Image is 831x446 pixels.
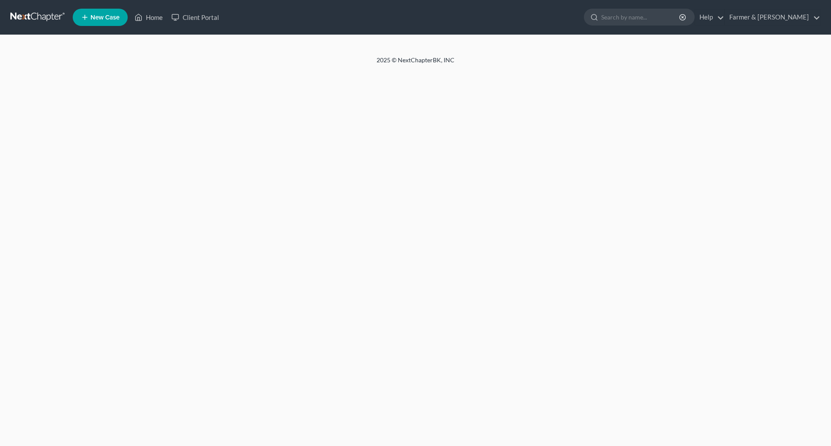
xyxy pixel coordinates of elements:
a: Farmer & [PERSON_NAME] [725,10,820,25]
a: Help [695,10,724,25]
a: Home [130,10,167,25]
input: Search by name... [601,9,680,25]
a: Client Portal [167,10,223,25]
span: New Case [90,14,119,21]
div: 2025 © NextChapterBK, INC [169,56,662,71]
